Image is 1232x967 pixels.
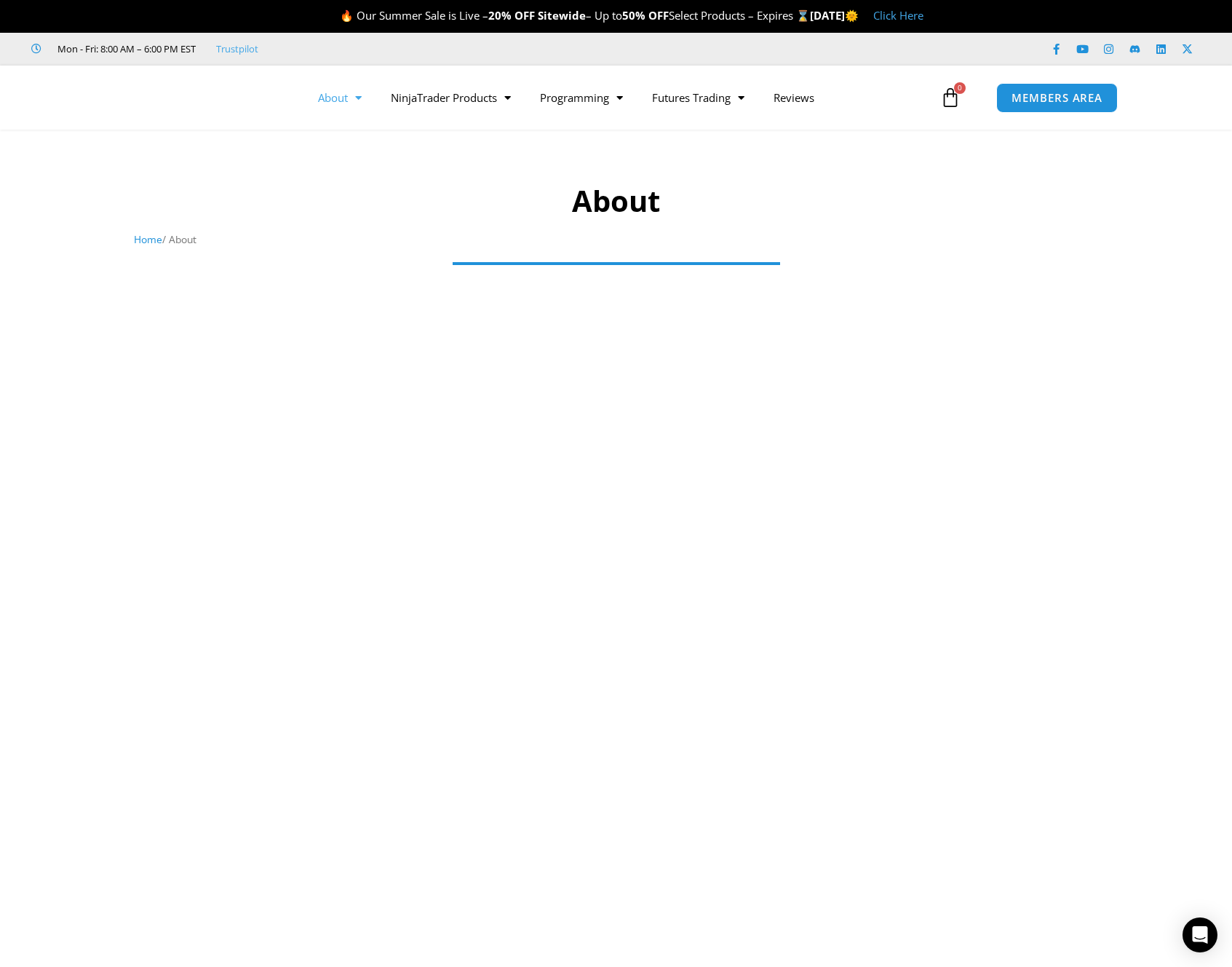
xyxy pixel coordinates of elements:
[845,8,859,23] span: 🌞
[54,40,196,58] span: Mon - Fri: 8:00 AM – 6:00 PM EST
[134,230,1098,249] nav: Breadcrumb
[340,8,810,23] span: 🔥 Our Summer Sale is Live – – Up to Select Products – Expires ⌛
[637,81,759,114] a: Futures Trading
[525,81,637,114] a: Programming
[538,8,586,23] strong: Sitewide
[1012,92,1102,103] span: MEMBERS AREA
[918,76,982,119] a: 0
[134,181,1098,221] h1: About
[303,81,376,114] a: About
[376,81,525,114] a: NinjaTrader Products
[996,83,1118,113] a: MEMBERS AREA
[488,8,535,23] strong: 20% OFF
[1183,917,1217,952] div: Open Intercom Messenger
[810,8,859,23] strong: [DATE]
[95,71,251,124] img: LogoAI | Affordable Indicators – NinjaTrader
[759,81,829,114] a: Reviews
[954,82,966,94] span: 0
[216,40,258,58] a: Trustpilot
[303,81,937,114] nav: Menu
[873,8,923,23] a: Click Here
[622,8,669,23] strong: 50% OFF
[134,232,162,246] a: Home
